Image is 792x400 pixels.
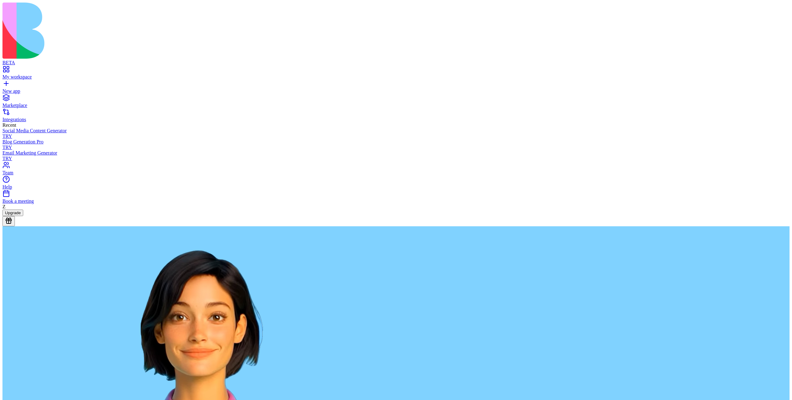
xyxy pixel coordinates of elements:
[2,145,790,150] div: TRY
[2,139,790,150] a: Blog Generation ProTRY
[2,103,790,108] div: Marketplace
[2,128,790,134] div: Social Media Content Generator
[2,88,790,94] div: New app
[2,111,790,122] a: Integrations
[2,150,790,161] a: Email Marketing GeneratorTRY
[2,198,790,204] div: Book a meeting
[2,117,790,122] div: Integrations
[2,2,251,59] img: logo
[2,210,23,215] a: Upgrade
[2,179,790,190] a: Help
[2,156,790,161] div: TRY
[2,83,790,94] a: New app
[2,150,790,156] div: Email Marketing Generator
[2,128,790,139] a: Social Media Content GeneratorTRY
[2,69,790,80] a: My workspace
[2,193,790,204] a: Book a meeting
[2,54,790,66] a: BETA
[2,204,6,209] span: Z
[2,134,790,139] div: TRY
[2,60,790,66] div: BETA
[2,122,16,128] span: Recent
[2,97,790,108] a: Marketplace
[2,210,23,216] button: Upgrade
[2,170,790,176] div: Team
[2,164,790,176] a: Team
[2,184,790,190] div: Help
[2,139,790,145] div: Blog Generation Pro
[2,74,790,80] div: My workspace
